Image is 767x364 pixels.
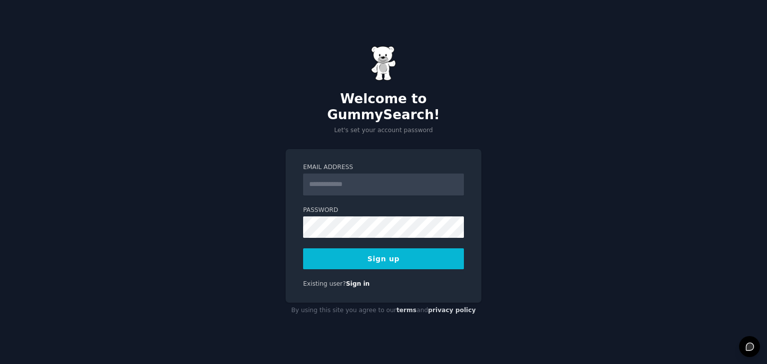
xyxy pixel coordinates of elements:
[286,126,481,135] p: Let's set your account password
[286,91,481,123] h2: Welcome to GummySearch!
[346,280,370,287] a: Sign in
[303,280,346,287] span: Existing user?
[303,248,464,269] button: Sign up
[286,303,481,319] div: By using this site you agree to our and
[428,307,476,314] a: privacy policy
[396,307,416,314] a: terms
[371,46,396,81] img: Gummy Bear
[303,206,464,215] label: Password
[303,163,464,172] label: Email Address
